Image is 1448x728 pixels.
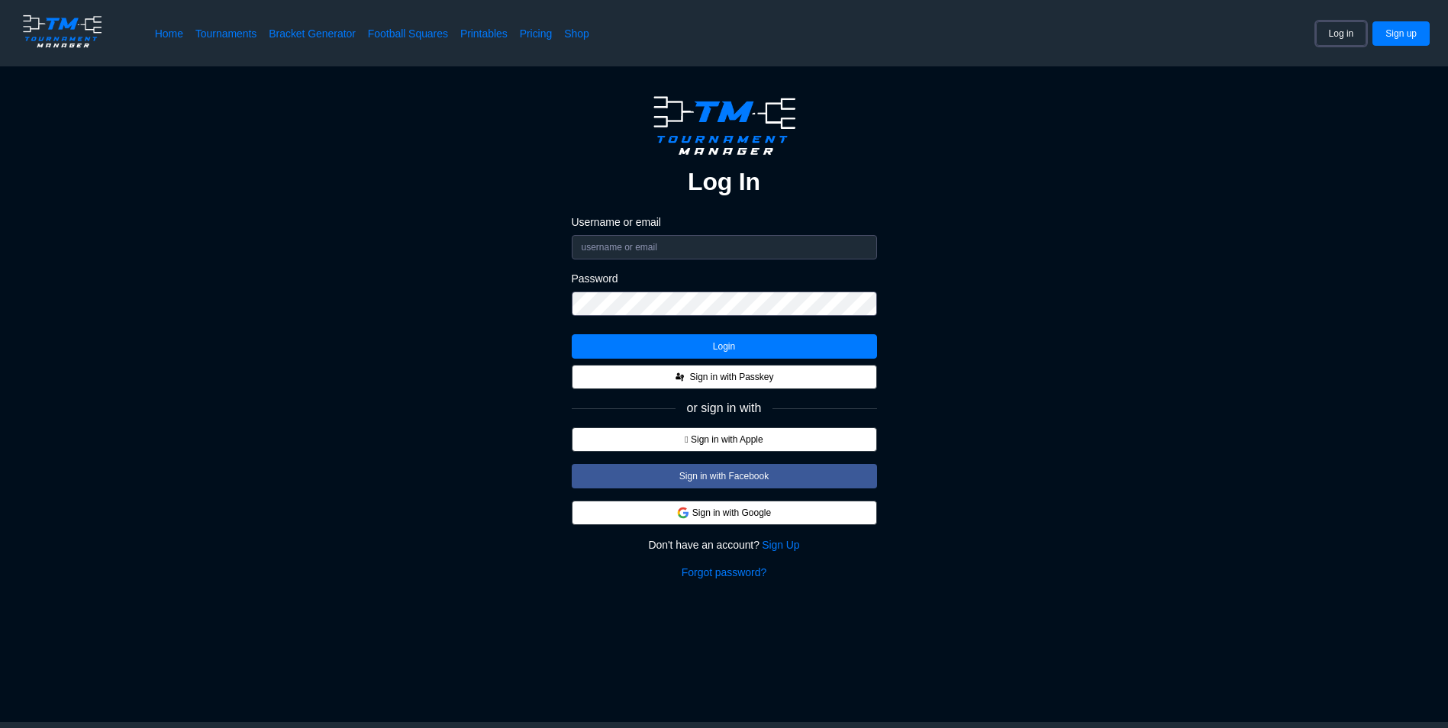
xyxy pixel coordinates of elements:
[674,371,686,383] img: FIDO_Passkey_mark_A_black.dc59a8f8c48711c442e90af6bb0a51e0.svg
[688,166,760,197] h2: Log In
[682,565,766,580] a: Forgot password?
[572,464,877,488] button: Sign in with Facebook
[648,537,759,552] span: Don't have an account?
[572,365,877,389] button: Sign in with Passkey
[572,334,877,359] button: Login
[195,26,256,41] a: Tournaments
[155,26,183,41] a: Home
[762,537,799,552] a: Sign Up
[1316,21,1367,46] button: Log in
[572,215,877,229] label: Username or email
[564,26,589,41] a: Shop
[572,427,877,452] button:  Sign in with Apple
[677,507,689,519] img: google.d7f092af888a54de79ed9c9303d689d7.svg
[460,26,508,41] a: Printables
[520,26,552,41] a: Pricing
[572,272,877,285] label: Password
[687,401,762,415] span: or sign in with
[269,26,356,41] a: Bracket Generator
[368,26,448,41] a: Football Squares
[572,501,877,525] button: Sign in with Google
[1372,21,1430,46] button: Sign up
[18,12,106,50] img: logo.ffa97a18e3bf2c7d.png
[645,91,804,160] img: logo.ffa97a18e3bf2c7d.png
[572,235,877,259] input: username or email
